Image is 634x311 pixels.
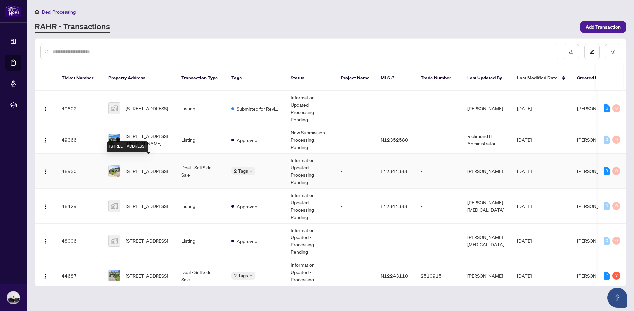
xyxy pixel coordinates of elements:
td: - [335,126,375,154]
div: 0 [604,202,610,210]
div: 0 [604,237,610,245]
span: [DATE] [517,238,532,244]
span: Deal Processing [42,9,76,15]
button: Open asap [607,288,627,308]
span: [PERSON_NAME] [577,105,613,111]
div: 0 [612,167,620,175]
button: download [564,44,579,59]
th: Tags [226,65,285,91]
td: - [415,224,462,258]
img: thumbnail-img [109,134,120,145]
button: Logo [40,270,51,281]
td: [PERSON_NAME][MEDICAL_DATA] [462,189,512,224]
img: Logo [43,239,48,244]
td: Information Updated - Processing Pending [285,91,335,126]
img: logo [5,5,21,17]
span: Approved [237,237,257,245]
td: 44687 [56,258,103,293]
th: Trade Number [415,65,462,91]
span: [STREET_ADDRESS] [126,105,168,112]
div: 0 [612,202,620,210]
button: Add Transaction [580,21,626,33]
div: 9 [604,167,610,175]
button: filter [605,44,620,59]
img: Logo [43,106,48,112]
button: Logo [40,235,51,246]
div: 7 [604,272,610,280]
span: [PERSON_NAME] [577,168,613,174]
td: 49802 [56,91,103,126]
td: 48429 [56,189,103,224]
span: [PERSON_NAME] [577,273,613,279]
span: [DATE] [517,137,532,143]
span: 2 Tags [234,167,248,175]
span: [STREET_ADDRESS] [126,237,168,244]
td: - [415,154,462,189]
th: Project Name [335,65,375,91]
span: [STREET_ADDRESS] [126,202,168,210]
span: down [249,169,253,173]
span: E12341388 [381,203,407,209]
span: filter [610,49,615,54]
button: Logo [40,134,51,145]
td: - [335,154,375,189]
th: MLS # [375,65,415,91]
img: Logo [43,204,48,209]
span: 2 Tags [234,272,248,279]
td: Listing [176,126,226,154]
div: 0 [612,104,620,112]
button: edit [584,44,600,59]
span: N12243110 [381,273,408,279]
td: Information Updated - Processing Pending [285,258,335,293]
th: Created By [572,65,612,91]
img: Logo [43,138,48,143]
div: [STREET_ADDRESS] [107,141,148,152]
span: [PERSON_NAME] [577,137,613,143]
span: Submitted for Review [237,105,280,112]
span: [STREET_ADDRESS] [126,167,168,175]
span: [DATE] [517,273,532,279]
th: Last Updated By [462,65,512,91]
img: thumbnail-img [109,165,120,177]
button: Logo [40,201,51,211]
span: [DATE] [517,168,532,174]
img: thumbnail-img [109,200,120,212]
td: New Submission - Processing Pending [285,126,335,154]
th: Status [285,65,335,91]
td: Information Updated - Processing Pending [285,154,335,189]
td: Deal - Sell Side Sale [176,258,226,293]
td: [PERSON_NAME][MEDICAL_DATA] [462,224,512,258]
img: Logo [43,274,48,279]
td: 49366 [56,126,103,154]
th: Last Modified Date [512,65,572,91]
img: Profile Icon [7,291,20,304]
td: - [335,189,375,224]
img: thumbnail-img [109,270,120,281]
td: - [335,258,375,293]
th: Property Address [103,65,176,91]
span: Add Transaction [586,22,621,32]
span: down [249,274,253,277]
img: thumbnail-img [109,235,120,246]
span: Approved [237,136,257,144]
span: edit [590,49,594,54]
span: E12341388 [381,168,407,174]
button: Logo [40,166,51,176]
td: - [415,91,462,126]
td: [PERSON_NAME] [462,91,512,126]
span: Approved [237,203,257,210]
div: 0 [604,136,610,144]
div: 0 [612,136,620,144]
button: Logo [40,103,51,114]
img: thumbnail-img [109,103,120,114]
th: Transaction Type [176,65,226,91]
td: 48006 [56,224,103,258]
span: download [569,49,574,54]
img: Logo [43,169,48,174]
td: [PERSON_NAME] [462,154,512,189]
span: [DATE] [517,105,532,111]
div: 0 [612,237,620,245]
td: - [335,91,375,126]
td: 2510915 [415,258,462,293]
span: [PERSON_NAME] [577,203,613,209]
